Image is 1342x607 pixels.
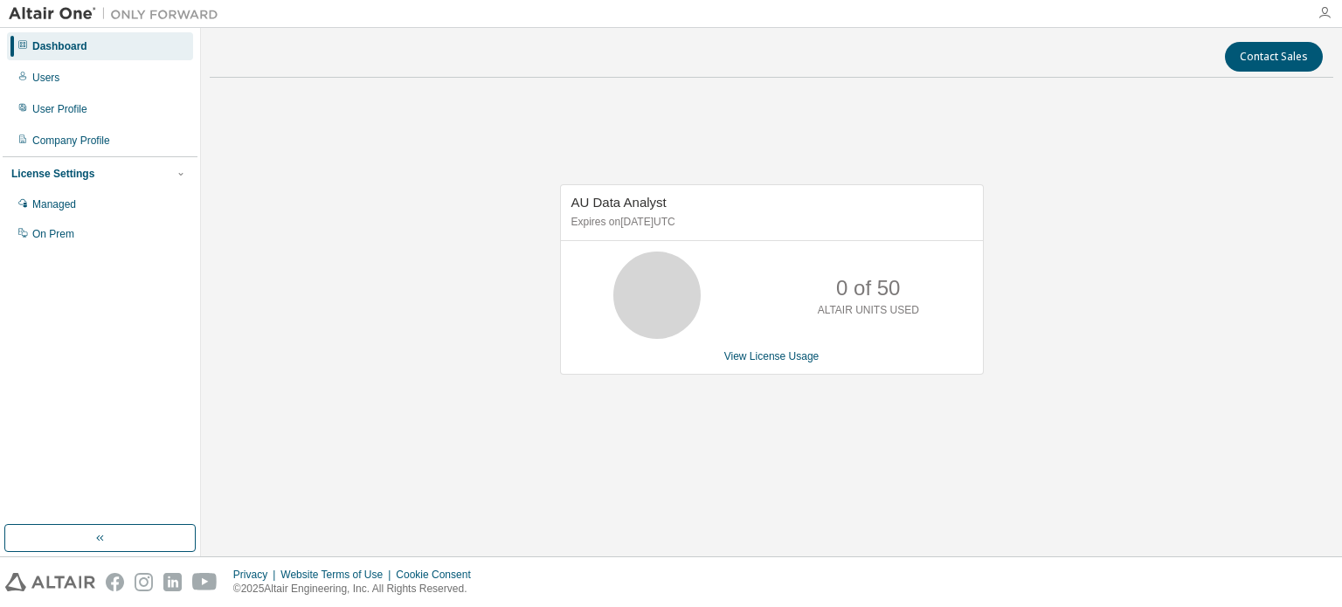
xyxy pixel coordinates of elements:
[1225,42,1323,72] button: Contact Sales
[32,102,87,116] div: User Profile
[396,568,481,582] div: Cookie Consent
[5,573,95,591] img: altair_logo.svg
[32,227,74,241] div: On Prem
[233,582,481,597] p: © 2025 Altair Engineering, Inc. All Rights Reserved.
[192,573,218,591] img: youtube.svg
[106,573,124,591] img: facebook.svg
[233,568,280,582] div: Privacy
[818,303,919,318] p: ALTAIR UNITS USED
[32,39,87,53] div: Dashboard
[11,167,94,181] div: License Settings
[571,195,667,210] span: AU Data Analyst
[280,568,396,582] div: Website Terms of Use
[836,273,900,303] p: 0 of 50
[9,5,227,23] img: Altair One
[163,573,182,591] img: linkedin.svg
[571,215,968,230] p: Expires on [DATE] UTC
[32,71,59,85] div: Users
[135,573,153,591] img: instagram.svg
[32,134,110,148] div: Company Profile
[724,350,820,362] a: View License Usage
[32,197,76,211] div: Managed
